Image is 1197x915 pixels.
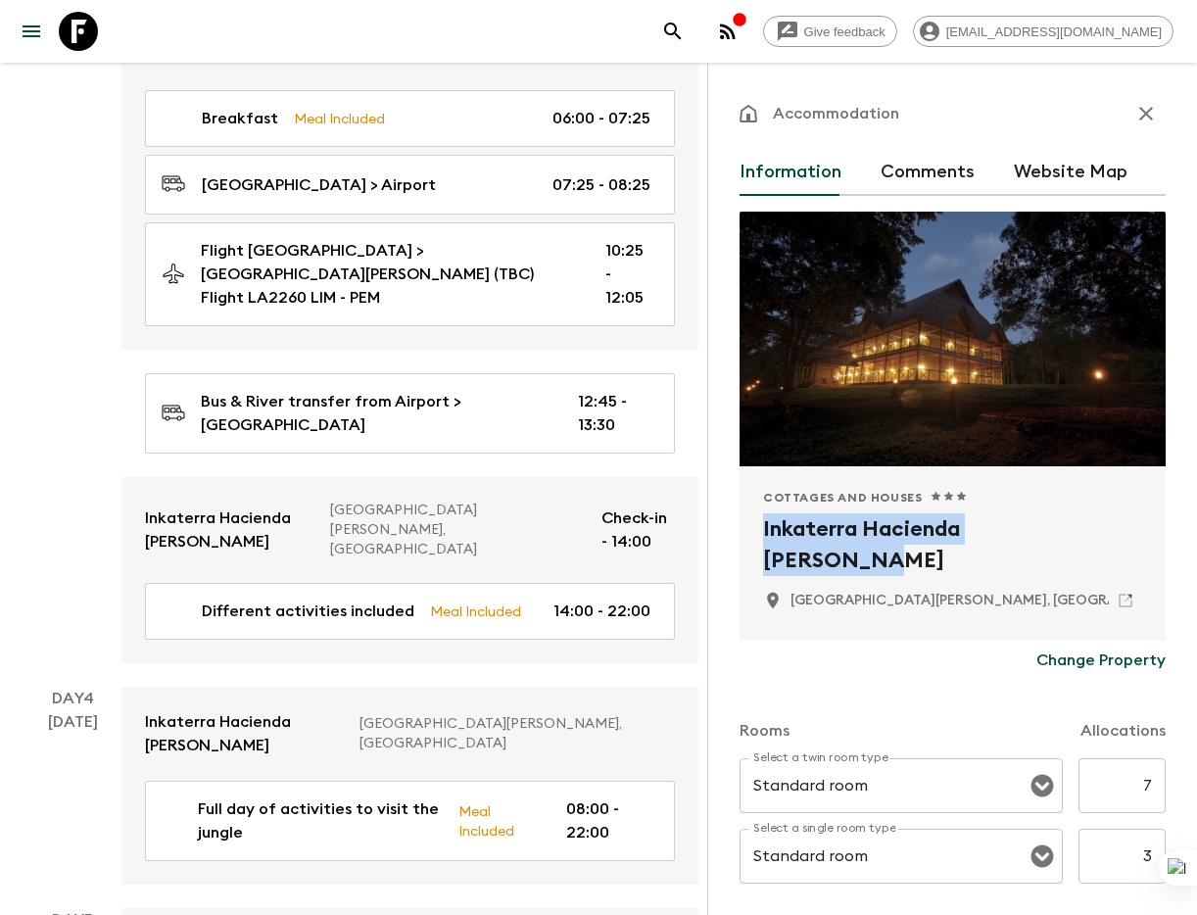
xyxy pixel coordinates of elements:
[430,601,521,622] p: Meal Included
[121,687,698,781] a: Inkaterra Hacienda [PERSON_NAME][GEOGRAPHIC_DATA][PERSON_NAME], [GEOGRAPHIC_DATA]
[653,12,693,51] button: search adventures
[773,102,899,125] p: Accommodation
[553,600,650,623] p: 14:00 - 22:00
[1014,149,1127,196] button: Website Map
[121,477,698,583] a: Inkaterra Hacienda [PERSON_NAME][GEOGRAPHIC_DATA][PERSON_NAME], [GEOGRAPHIC_DATA]Check-in - 14:00
[145,155,675,215] a: [GEOGRAPHIC_DATA] > Airport07:25 - 08:25
[198,797,443,844] p: Full day of activities to visit the jungle
[145,781,675,861] a: Full day of activities to visit the jungleMeal Included08:00 - 22:00
[763,490,922,506] span: Cottages and Houses
[145,506,314,554] p: Inkaterra Hacienda [PERSON_NAME]
[793,24,896,39] span: Give feedback
[605,239,650,310] p: 10:25 - 12:05
[201,390,547,437] p: Bus & River transfer from Airport > [GEOGRAPHIC_DATA]
[935,24,1173,39] span: [EMAIL_ADDRESS][DOMAIN_NAME]
[145,710,344,757] p: Inkaterra Hacienda [PERSON_NAME]
[48,20,98,663] div: [DATE]
[913,16,1173,47] div: [EMAIL_ADDRESS][DOMAIN_NAME]
[1036,641,1166,680] button: Change Property
[145,583,675,640] a: Different activities includedMeal Included14:00 - 22:00
[145,90,675,147] a: BreakfastMeal Included06:00 - 07:25
[145,222,675,326] a: Flight [GEOGRAPHIC_DATA] > [GEOGRAPHIC_DATA][PERSON_NAME] (TBC) Flight LA2260 LIM - PEM10:25 - 12:05
[753,820,896,837] label: Select a single room type
[740,212,1166,466] div: Photo of Inkaterra Hacienda Concepcion
[566,797,650,844] p: 08:00 - 22:00
[359,714,659,753] p: [GEOGRAPHIC_DATA][PERSON_NAME], [GEOGRAPHIC_DATA]
[753,749,888,766] label: Select a twin room type
[202,600,414,623] p: Different activities included
[1036,649,1166,672] p: Change Property
[881,149,975,196] button: Comments
[552,107,650,130] p: 06:00 - 07:25
[763,513,1142,576] h2: Inkaterra Hacienda [PERSON_NAME]
[145,373,675,454] a: Bus & River transfer from Airport > [GEOGRAPHIC_DATA]12:45 - 13:30
[458,800,535,842] p: Meal Included
[740,719,790,743] p: Rooms
[1080,719,1166,743] p: Allocations
[552,173,650,197] p: 07:25 - 08:25
[24,687,121,710] p: Day 4
[763,16,897,47] a: Give feedback
[578,390,650,437] p: 12:45 - 13:30
[1029,843,1056,870] button: Open
[12,12,51,51] button: menu
[330,501,585,559] p: [GEOGRAPHIC_DATA][PERSON_NAME], [GEOGRAPHIC_DATA]
[48,710,98,885] div: [DATE]
[201,239,574,310] p: Flight [GEOGRAPHIC_DATA] > [GEOGRAPHIC_DATA][PERSON_NAME] (TBC) Flight LA2260 LIM - PEM
[740,149,841,196] button: Information
[202,173,436,197] p: [GEOGRAPHIC_DATA] > Airport
[601,506,675,554] p: Check-in - 14:00
[1029,772,1056,799] button: Open
[202,107,278,130] p: Breakfast
[294,108,385,129] p: Meal Included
